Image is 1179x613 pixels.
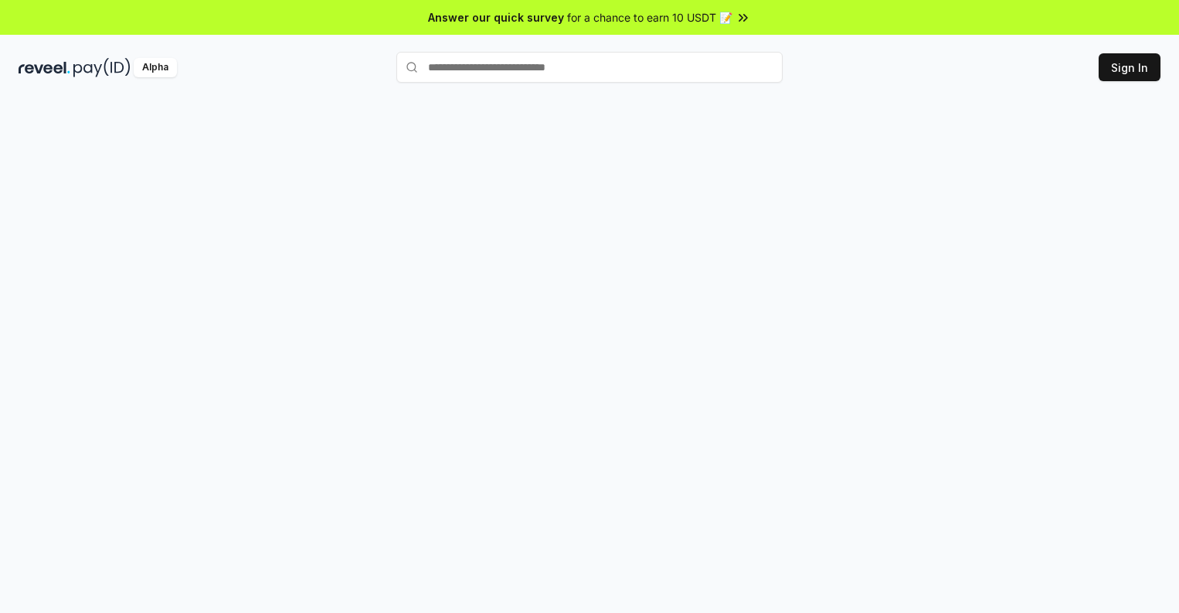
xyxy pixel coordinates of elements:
[73,58,131,77] img: pay_id
[19,58,70,77] img: reveel_dark
[1099,53,1160,81] button: Sign In
[428,9,564,26] span: Answer our quick survey
[567,9,732,26] span: for a chance to earn 10 USDT 📝
[134,58,177,77] div: Alpha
